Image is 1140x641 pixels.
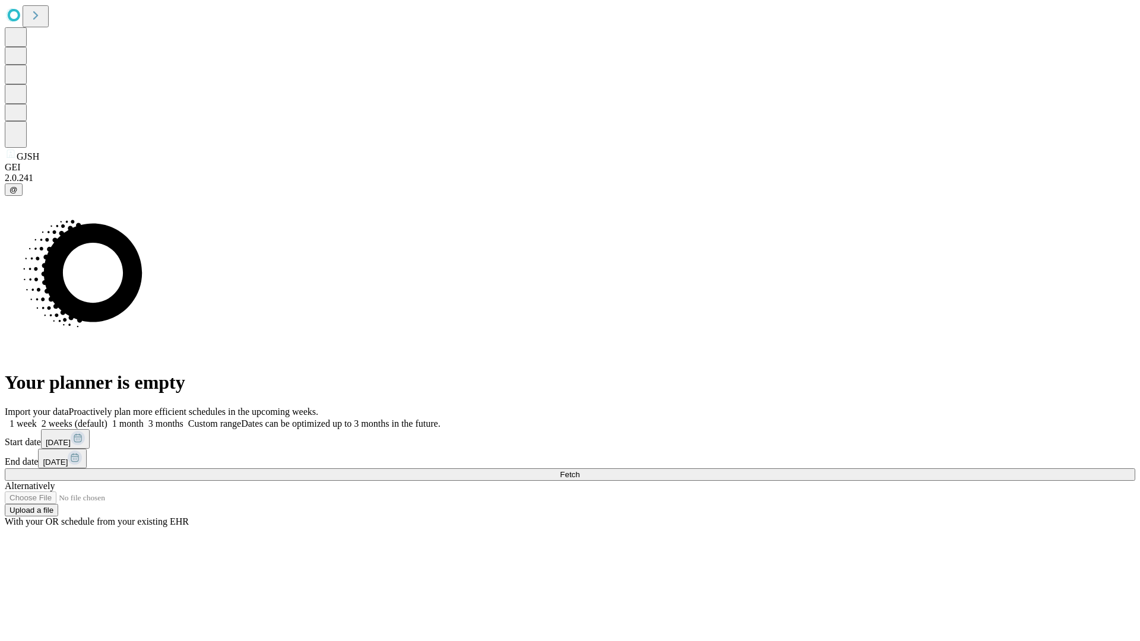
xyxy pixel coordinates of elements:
button: Fetch [5,468,1135,481]
div: Start date [5,429,1135,449]
span: [DATE] [43,458,68,467]
span: Alternatively [5,481,55,491]
span: Import your data [5,407,69,417]
span: [DATE] [46,438,71,447]
span: Dates can be optimized up to 3 months in the future. [241,418,440,429]
button: @ [5,183,23,196]
span: Proactively plan more efficient schedules in the upcoming weeks. [69,407,318,417]
span: 1 month [112,418,144,429]
span: 2 weeks (default) [42,418,107,429]
span: 1 week [9,418,37,429]
div: 2.0.241 [5,173,1135,183]
span: Fetch [560,470,579,479]
span: 3 months [148,418,183,429]
button: [DATE] [41,429,90,449]
div: End date [5,449,1135,468]
span: Custom range [188,418,241,429]
span: With your OR schedule from your existing EHR [5,516,189,526]
span: @ [9,185,18,194]
button: [DATE] [38,449,87,468]
span: GJSH [17,151,39,161]
div: GEI [5,162,1135,173]
h1: Your planner is empty [5,372,1135,394]
button: Upload a file [5,504,58,516]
